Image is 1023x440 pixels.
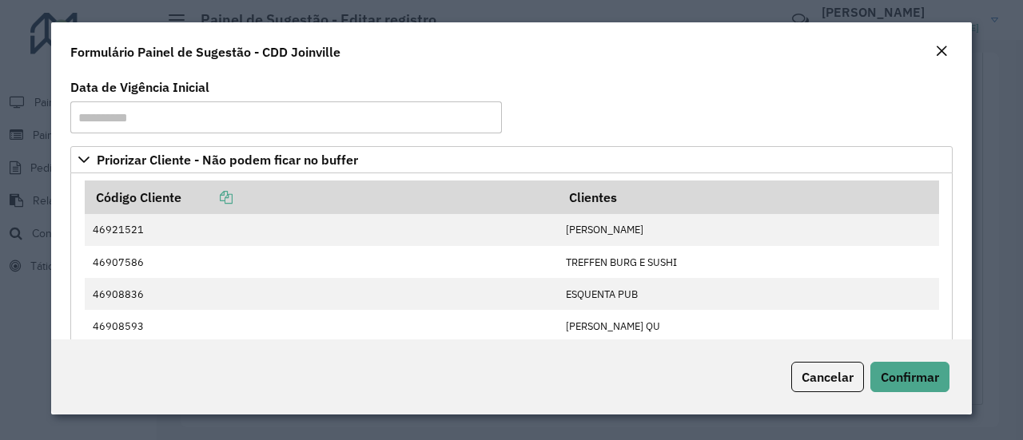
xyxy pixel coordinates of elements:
button: Close [930,42,953,62]
td: 46907586 [85,246,558,278]
td: [PERSON_NAME] [558,214,939,246]
a: Priorizar Cliente - Não podem ficar no buffer [70,146,953,173]
th: Clientes [558,180,939,214]
em: Fechar [935,45,948,57]
span: Cancelar [802,369,854,385]
td: 46908836 [85,278,558,310]
button: Confirmar [870,362,949,392]
h4: Formulário Painel de Sugestão - CDD Joinville [70,42,340,61]
td: TREFFEN BURG E SUSHI [558,246,939,278]
td: 46921521 [85,214,558,246]
label: Data de Vigência Inicial [70,77,209,97]
td: [PERSON_NAME] QU [558,310,939,342]
th: Código Cliente [85,180,558,214]
td: ESQUENTA PUB [558,278,939,310]
span: Priorizar Cliente - Não podem ficar no buffer [97,153,358,166]
a: Copiar [181,189,233,205]
button: Cancelar [791,362,864,392]
td: 46908593 [85,310,558,342]
span: Confirmar [881,369,939,385]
